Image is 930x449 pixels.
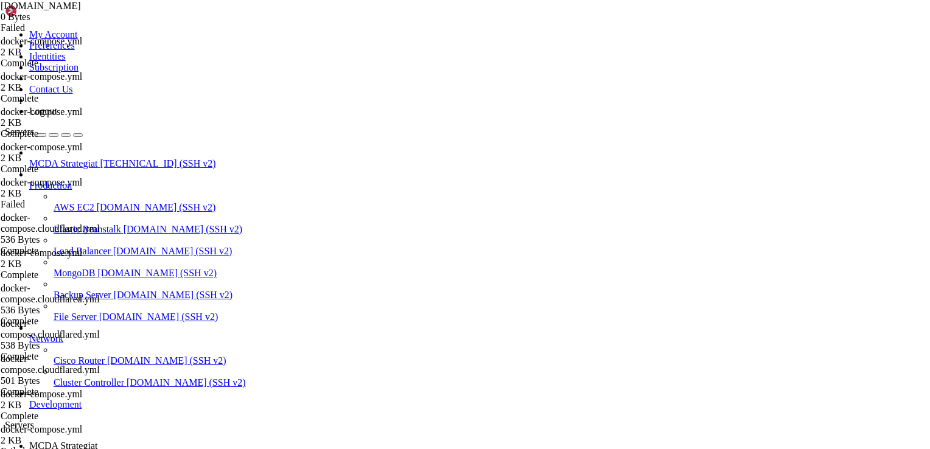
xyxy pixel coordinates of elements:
span: docker-compose.cloudflared.yml [1,283,116,316]
span: docker-compose.yml [1,424,116,446]
span: docker-compose.yml [1,248,116,270]
div: 536 Bytes [1,234,116,245]
div: Complete [1,411,116,422]
div: 2 KB [1,259,116,270]
span: docker-compose.yml [1,71,116,93]
div: 2 KB [1,47,116,58]
span: bot1.shaftbot.fi [1,1,116,23]
div: 2 KB [1,117,116,128]
div: 2 KB [1,435,116,446]
span: docker-compose.yml [1,106,82,117]
span: docker-compose.cloudflared.yml [1,353,100,375]
span: docker-compose.yml [1,142,116,164]
div: Complete [1,128,116,139]
div: Complete [1,245,116,256]
span: docker-compose.yml [1,71,82,82]
span: docker-compose.cloudflared.yml [1,283,100,304]
span: docker-compose.cloudflared.yml [1,318,116,351]
div: Complete [1,316,116,327]
div: Complete [1,58,116,69]
span: docker-compose.yml [1,389,116,411]
span: docker-compose.yml [1,36,116,58]
div: Complete [1,164,116,175]
span: docker-compose.yml [1,424,82,434]
div: 501 Bytes [1,375,116,386]
span: docker-compose.yml [1,106,116,128]
span: docker-compose.cloudflared.yml [1,212,100,234]
div: Failed [1,199,116,210]
div: Complete [1,351,116,362]
div: 2 KB [1,188,116,199]
span: [DOMAIN_NAME] [1,1,81,11]
div: Complete [1,270,116,280]
span: docker-compose.yml [1,248,82,258]
div: Failed [1,23,116,33]
div: 2 KB [1,82,116,93]
span: docker-compose.cloudflared.yml [1,353,116,386]
span: docker-compose.cloudflared.yml [1,318,100,339]
div: Complete [1,386,116,397]
div: 538 Bytes [1,340,116,351]
span: docker-compose.yml [1,177,82,187]
div: 2 KB [1,153,116,164]
div: Complete [1,93,116,104]
span: docker-compose.cloudflared.yml [1,212,116,245]
span: docker-compose.yml [1,177,116,199]
div: 2 KB [1,400,116,411]
span: docker-compose.yml [1,36,82,46]
div: 536 Bytes [1,305,116,316]
div: 0 Bytes [1,12,116,23]
span: docker-compose.yml [1,142,82,152]
span: docker-compose.yml [1,389,82,399]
